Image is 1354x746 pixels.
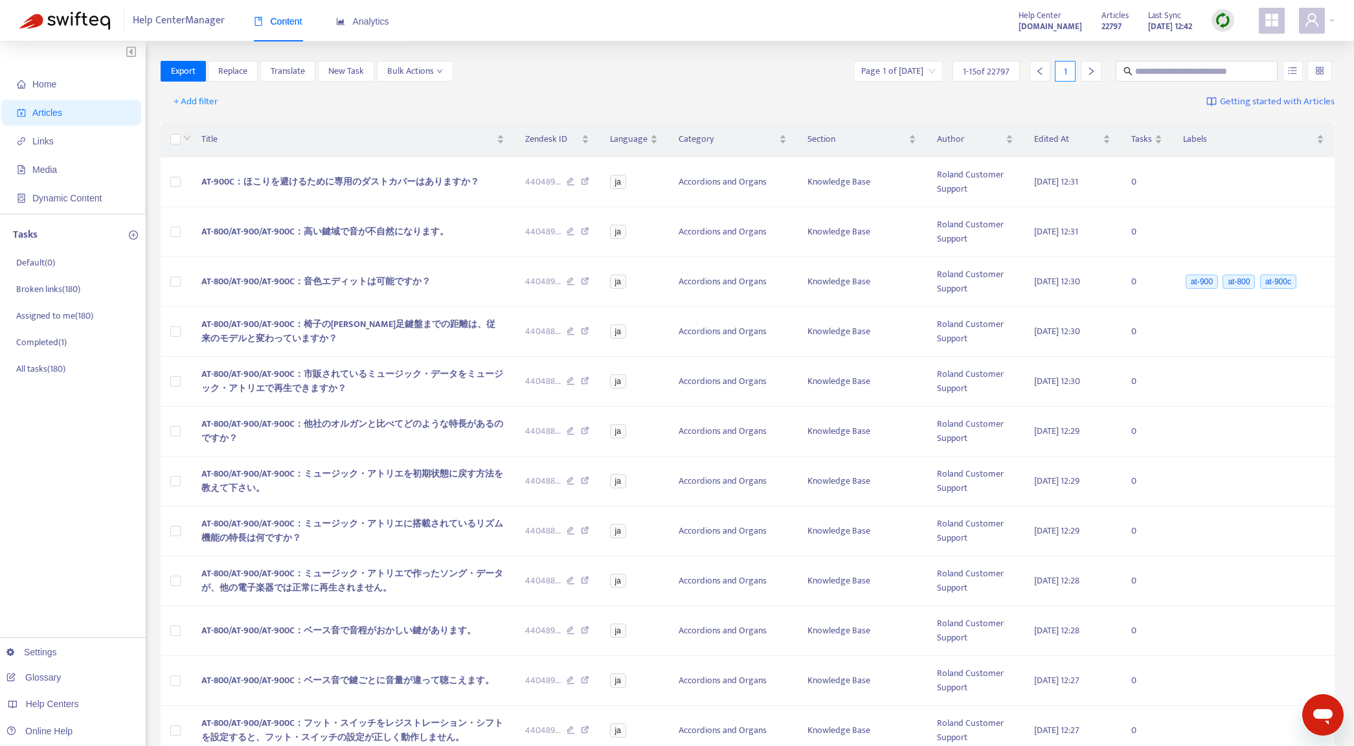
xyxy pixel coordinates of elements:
[797,407,927,457] td: Knowledge Base
[668,556,798,606] td: Accordions and Organs
[797,656,927,706] td: Knowledge Base
[797,207,927,257] td: Knowledge Base
[1034,623,1079,638] span: [DATE] 12:28
[1131,132,1152,146] span: Tasks
[1101,19,1122,34] strong: 22797
[6,726,73,736] a: Online Help
[797,606,927,656] td: Knowledge Base
[1206,91,1335,112] a: Getting started with Articles
[525,424,561,438] span: 440488 ...
[17,108,26,117] span: account-book
[927,207,1024,257] td: Roland Customer Support
[16,256,55,269] p: Default ( 0 )
[1035,67,1044,76] span: left
[201,174,479,189] span: AT-900C：ほこりを避けるために専用のダストカバーはありますか？
[610,624,626,638] span: ja
[610,574,626,588] span: ja
[927,556,1024,606] td: Roland Customer Support
[16,335,67,349] p: Completed ( 1 )
[17,194,26,203] span: container
[201,132,494,146] span: Title
[610,225,626,239] span: ja
[610,175,626,189] span: ja
[1121,407,1173,457] td: 0
[1034,523,1079,538] span: [DATE] 12:29
[600,122,668,157] th: Language
[797,357,927,407] td: Knowledge Base
[201,416,503,446] span: AT-800/AT-900/AT-900C：他社のオルガンと比べてどのような特長があるのですか？
[668,606,798,656] td: Accordions and Organs
[336,17,345,26] span: area-chart
[1121,257,1173,307] td: 0
[1148,8,1181,23] span: Last Sync
[16,282,80,296] p: Broken links ( 180 )
[328,64,364,78] span: New Task
[610,324,626,339] span: ja
[1034,174,1078,189] span: [DATE] 12:31
[525,275,561,289] span: 440489 ...
[668,207,798,257] td: Accordions and Organs
[174,94,218,109] span: + Add filter
[927,606,1024,656] td: Roland Customer Support
[1121,556,1173,606] td: 0
[208,61,258,82] button: Replace
[1186,275,1218,289] span: at-900
[17,80,26,89] span: home
[17,165,26,174] span: file-image
[525,524,561,538] span: 440488 ...
[271,64,305,78] span: Translate
[1019,19,1082,34] a: [DOMAIN_NAME]
[1223,275,1255,289] span: at-800
[610,524,626,538] span: ja
[26,699,79,709] span: Help Centers
[1220,95,1335,109] span: Getting started with Articles
[610,723,626,738] span: ja
[19,12,110,30] img: Swifteq
[1101,8,1129,23] span: Articles
[1260,275,1296,289] span: at-900c
[1206,96,1217,107] img: image-link
[387,64,443,78] span: Bulk Actions
[1034,132,1100,146] span: Edited At
[525,324,561,339] span: 440488 ...
[32,79,56,89] span: Home
[17,137,26,146] span: link
[1121,606,1173,656] td: 0
[610,275,626,289] span: ja
[668,122,798,157] th: Category
[797,457,927,506] td: Knowledge Base
[1034,723,1079,738] span: [DATE] 12:27
[1264,12,1280,28] span: appstore
[336,16,389,27] span: Analytics
[16,309,93,322] p: Assigned to me ( 180 )
[668,357,798,407] td: Accordions and Organs
[679,132,777,146] span: Category
[13,227,38,243] p: Tasks
[525,574,561,588] span: 440488 ...
[201,566,503,595] span: AT-800/AT-900/AT-900C：ミュージック・アトリエで作ったソング・データが、他の電子楽器では正常に再生されません。
[668,257,798,307] td: Accordions and Organs
[1121,506,1173,556] td: 0
[525,673,561,688] span: 440489 ...
[525,132,579,146] span: Zendesk ID
[164,91,228,112] button: + Add filter
[1183,132,1314,146] span: Labels
[797,157,927,207] td: Knowledge Base
[525,723,561,738] span: 440489 ...
[1055,61,1076,82] div: 1
[1121,307,1173,357] td: 0
[927,506,1024,556] td: Roland Customer Support
[1121,157,1173,207] td: 0
[668,506,798,556] td: Accordions and Organs
[525,175,561,189] span: 440489 ...
[797,506,927,556] td: Knowledge Base
[927,257,1024,307] td: Roland Customer Support
[1121,207,1173,257] td: 0
[318,61,374,82] button: New Task
[129,231,138,240] span: plus-circle
[377,61,453,82] button: Bulk Actionsdown
[16,362,65,376] p: All tasks ( 180 )
[201,516,503,545] span: AT-800/AT-900/AT-900C：ミュージック・アトリエに搭載されているリズム機能の特長は何ですか？
[927,457,1024,506] td: Roland Customer Support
